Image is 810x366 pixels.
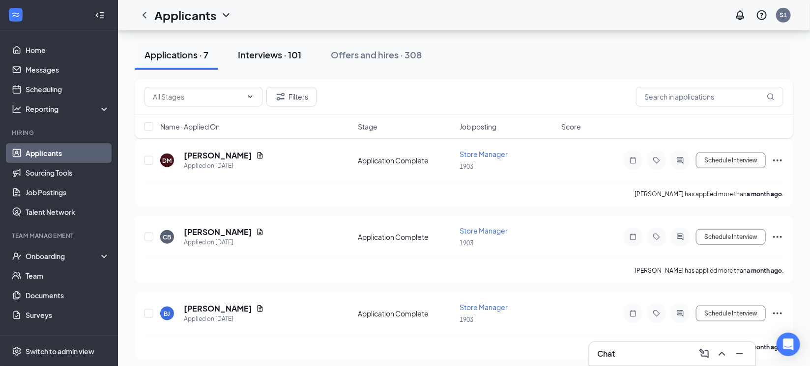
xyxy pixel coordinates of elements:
button: Schedule Interview [696,306,766,321]
svg: Minimize [734,348,746,360]
svg: Tag [651,233,663,241]
svg: Note [627,310,639,317]
span: Name · Applied On [160,122,220,131]
b: a month ago [747,267,782,274]
b: a month ago [747,190,782,198]
svg: ActiveChat [674,233,686,241]
svg: Note [627,157,639,164]
svg: Filter [275,91,287,103]
div: Applied on [DATE] [184,314,264,324]
b: a month ago [747,343,782,351]
button: ComposeMessage [696,346,712,362]
div: Hiring [12,129,108,137]
svg: Document [256,305,264,313]
button: Schedule Interview [696,229,766,245]
a: Talent Network [26,202,110,222]
svg: UserCheck [12,251,22,261]
input: All Stages [153,91,242,102]
a: Surveys [26,305,110,325]
div: Application Complete [358,232,454,242]
svg: Ellipses [772,308,783,319]
div: Application Complete [358,309,454,318]
div: BJ [164,310,171,318]
div: Onboarding [26,251,101,261]
h5: [PERSON_NAME] [184,227,252,237]
a: Applicants [26,143,110,163]
button: Schedule Interview [696,153,766,168]
p: [PERSON_NAME] has applied more than . [635,266,783,275]
button: ChevronUp [714,346,730,362]
div: S1 [780,11,787,19]
a: Team [26,266,110,286]
svg: Note [627,233,639,241]
svg: ChevronLeft [139,9,150,21]
div: Reporting [26,104,110,114]
span: Store Manager [460,303,508,312]
svg: Document [256,228,264,236]
div: Open Intercom Messenger [777,333,800,356]
div: Payroll [12,335,108,343]
span: Store Manager [460,150,508,158]
span: Store Manager [460,226,508,235]
h5: [PERSON_NAME] [184,150,252,161]
span: Job posting [460,122,496,131]
div: Interviews · 101 [238,49,301,61]
p: [PERSON_NAME] has applied more than . [635,190,783,198]
div: Switch to admin view [26,346,94,356]
svg: Tag [651,157,663,164]
svg: MagnifyingGlass [767,93,775,101]
svg: Collapse [95,10,105,20]
svg: ActiveChat [674,310,686,317]
svg: ActiveChat [674,157,686,164]
svg: Document [256,152,264,159]
div: Applied on [DATE] [184,237,264,247]
svg: ChevronDown [220,9,232,21]
span: 1903 [460,163,473,170]
input: Search in applications [636,87,783,106]
h3: Chat [597,348,615,359]
svg: ChevronUp [716,348,728,360]
div: Applications · 7 [145,49,208,61]
div: Application Complete [358,156,454,165]
svg: Tag [651,310,663,317]
svg: WorkstreamLogo [11,10,21,20]
div: Offers and hires · 308 [331,49,422,61]
a: Home [26,40,110,60]
svg: Settings [12,346,22,356]
svg: ChevronDown [246,93,254,101]
h5: [PERSON_NAME] [184,303,252,314]
svg: ComposeMessage [698,348,710,360]
a: Job Postings [26,183,110,202]
div: Applied on [DATE] [184,161,264,171]
a: Sourcing Tools [26,163,110,183]
a: Messages [26,60,110,79]
svg: QuestionInfo [756,9,768,21]
svg: Analysis [12,104,22,114]
button: Filter Filters [266,87,317,106]
div: DM [163,157,172,165]
div: Team Management [12,232,108,240]
span: Stage [358,122,377,131]
svg: Ellipses [772,231,783,243]
h1: Applicants [154,7,216,24]
div: CB [163,233,172,241]
svg: Ellipses [772,155,783,166]
span: 1903 [460,239,473,247]
svg: Notifications [734,9,746,21]
a: Documents [26,286,110,305]
span: Score [561,122,581,131]
button: Minimize [732,346,748,362]
a: Scheduling [26,79,110,99]
span: 1903 [460,316,473,323]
